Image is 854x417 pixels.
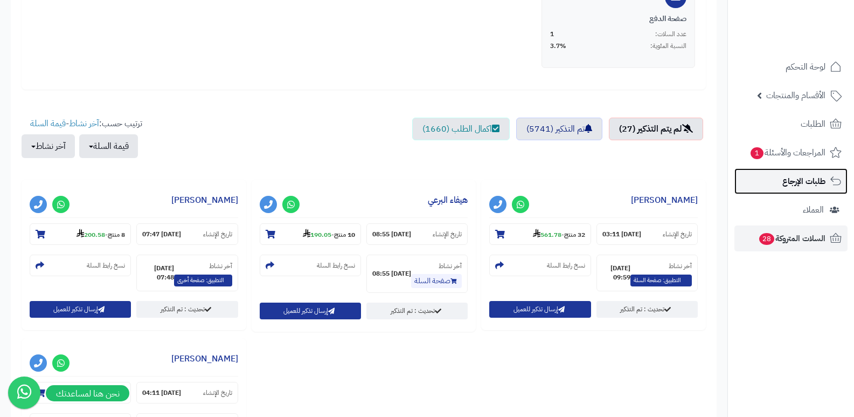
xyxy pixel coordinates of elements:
a: صفحة السلة [411,274,462,288]
section: 8 منتج-80.39 [30,382,131,404]
strong: [DATE] 07:48 [142,264,173,282]
a: الطلبات [734,111,848,137]
small: نسخ رابط السلة [87,261,125,270]
small: تاريخ الإنشاء [663,230,692,239]
span: الطلبات [801,117,825,132]
small: آخر نشاط [209,261,232,271]
a: تحديث : تم التذكير [366,303,468,319]
span: عدد السلات: [655,30,686,39]
button: إرسال تذكير للعميل [489,301,591,318]
div: صفحة الدفع [550,13,686,24]
span: النسبة المئوية: [650,42,686,51]
span: 1 [550,30,554,39]
span: السلات المتروكة [758,231,825,246]
strong: 32 منتج [564,230,585,240]
span: التطبيق: صفحة السلة [630,275,692,286]
a: قيمة السلة [30,117,66,130]
span: التطبيق: صفحة أخرى [174,275,232,286]
a: [PERSON_NAME] [171,352,238,365]
small: آخر نشاط [669,261,692,271]
section: نسخ رابط السلة [260,255,361,276]
span: لوحة التحكم [786,59,825,74]
span: الأقسام والمنتجات [766,88,825,103]
strong: 561.78 [533,230,561,240]
a: [PERSON_NAME] [171,194,238,207]
strong: 200.58 [77,230,105,240]
small: - [303,229,355,240]
button: إرسال تذكير للعميل [30,301,131,318]
small: نسخ رابط السلة [317,261,355,270]
section: 10 منتج-190.05 [260,223,361,245]
ul: ترتيب حسب: - [22,118,142,158]
strong: 10 منتج [334,230,355,240]
img: logo-2.png [781,30,844,53]
a: العملاء [734,197,848,223]
a: تم التذكير (5741) [516,118,602,140]
strong: [DATE] 08:55 [372,269,411,278]
small: تاريخ الإنشاء [203,230,232,239]
small: - [533,229,585,240]
button: إرسال تذكير للعميل [260,303,361,319]
span: 3.7% [550,42,566,51]
a: اكمال الطلب (1660) [412,118,510,140]
span: 1 [751,147,763,159]
a: المراجعات والأسئلة1 [734,140,848,166]
small: نسخ رابط السلة [547,261,585,270]
section: نسخ رابط السلة [30,255,131,276]
strong: [DATE] 07:47 [142,230,181,239]
span: طلبات الإرجاع [782,174,825,189]
button: قيمة السلة [79,134,138,158]
a: طلبات الإرجاع [734,168,848,194]
strong: [DATE] 08:55 [372,230,411,239]
strong: 190.05 [303,230,331,240]
small: تاريخ الإنشاء [203,388,232,398]
strong: 8 منتج [108,230,125,240]
button: آخر نشاط [22,134,75,158]
strong: [DATE] 03:11 [602,230,641,239]
a: السلات المتروكة28 [734,225,848,251]
small: - [77,229,125,240]
a: [PERSON_NAME] [631,194,698,207]
a: تحديث : تم التذكير [136,301,238,318]
small: تاريخ الإنشاء [433,230,462,239]
strong: [DATE] 09:59 [602,264,630,282]
strong: [DATE] 04:11 [142,388,181,398]
a: لم يتم التذكير (27) [609,118,703,140]
section: 32 منتج-561.78 [489,223,591,245]
span: 28 [759,233,774,245]
a: آخر نشاط [69,117,99,130]
a: تحديث : تم التذكير [596,301,698,318]
span: المراجعات والأسئلة [749,145,825,160]
a: هيفاء البرعي [428,194,468,207]
section: نسخ رابط السلة [489,255,591,276]
span: العملاء [803,202,824,217]
a: لوحة التحكم [734,54,848,80]
small: آخر نشاط [439,261,462,271]
section: 8 منتج-200.58 [30,223,131,245]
